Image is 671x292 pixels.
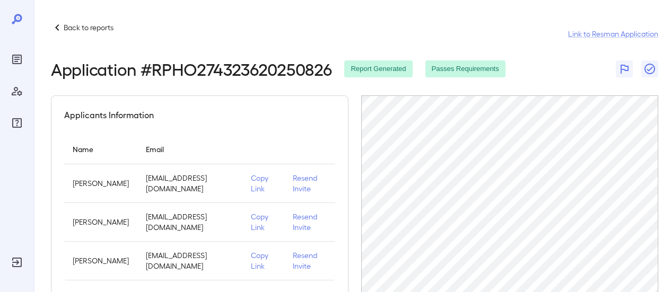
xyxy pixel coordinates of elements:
[146,211,234,233] p: [EMAIL_ADDRESS][DOMAIN_NAME]
[73,217,129,227] p: [PERSON_NAME]
[8,114,25,131] div: FAQ
[64,109,154,121] h5: Applicants Information
[641,60,658,77] button: Close Report
[8,254,25,271] div: Log Out
[137,134,242,164] th: Email
[64,134,137,164] th: Name
[293,250,327,271] p: Resend Invite
[8,83,25,100] div: Manage Users
[344,64,412,74] span: Report Generated
[64,22,114,33] p: Back to reports
[51,59,332,78] h2: Application # RPHO274323620250826
[251,211,276,233] p: Copy Link
[293,173,327,194] p: Resend Invite
[293,211,327,233] p: Resend Invite
[8,51,25,68] div: Reports
[425,64,506,74] span: Passes Requirements
[568,29,658,39] a: Link to Resman Application
[251,173,276,194] p: Copy Link
[146,250,234,271] p: [EMAIL_ADDRESS][DOMAIN_NAME]
[616,60,633,77] button: Flag Report
[73,255,129,266] p: [PERSON_NAME]
[64,134,335,280] table: simple table
[251,250,276,271] p: Copy Link
[73,178,129,189] p: [PERSON_NAME]
[146,173,234,194] p: [EMAIL_ADDRESS][DOMAIN_NAME]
